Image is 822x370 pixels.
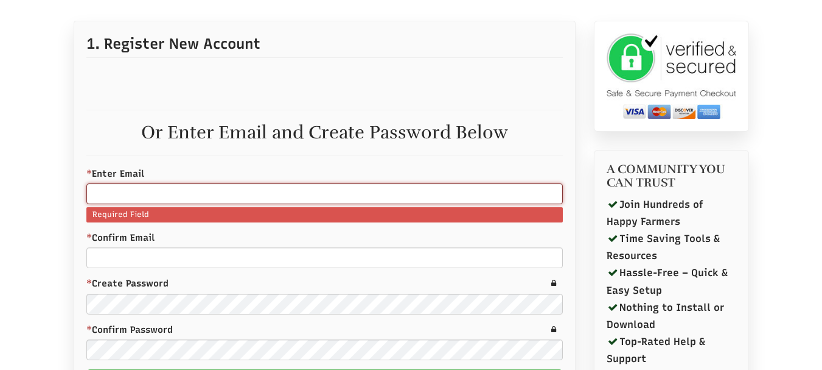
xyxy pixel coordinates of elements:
img: secure checkout [607,34,736,119]
li: Join Hundreds of Happy Farmers [607,196,736,230]
label: Confirm Password [86,324,563,336]
label: Enter Email [86,168,563,180]
label: Create Password [86,277,563,290]
small: Required Field [86,207,563,222]
label: Confirm Email [86,232,563,244]
li: Time Saving Tools & Resources [607,230,736,264]
p: 1. Register New Account [86,34,563,58]
h2: Or Enter Email and Create Password Below [86,123,563,143]
li: Hassle-Free – Quick & Easy Setup [607,264,736,298]
li: Nothing to Install or Download [607,299,736,333]
li: Top-Rated Help & Support [607,333,736,367]
iframe: Sign in with Google Button [89,72,223,99]
h4: A COMMUNITY YOU CAN TRUST [607,163,736,190]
